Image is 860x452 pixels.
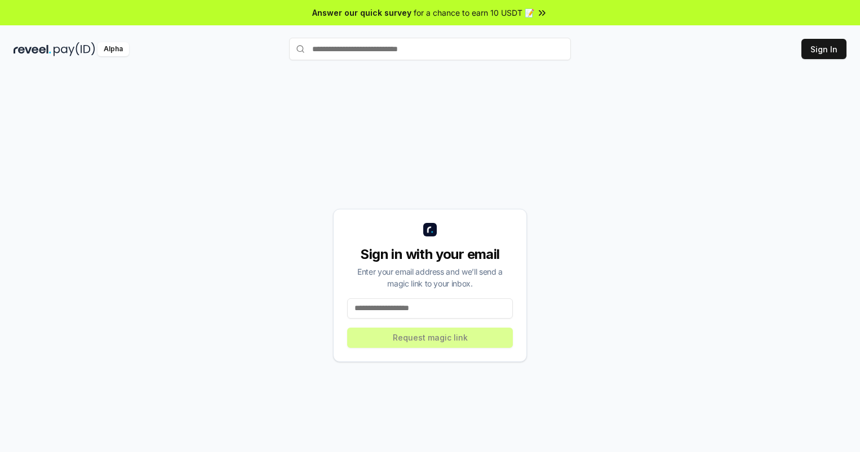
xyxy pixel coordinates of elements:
img: reveel_dark [14,42,51,56]
button: Sign In [801,39,846,59]
img: logo_small [423,223,437,236]
img: pay_id [54,42,95,56]
span: for a chance to earn 10 USDT 📝 [414,7,534,19]
div: Sign in with your email [347,245,513,263]
span: Answer our quick survey [312,7,411,19]
div: Enter your email address and we’ll send a magic link to your inbox. [347,266,513,289]
div: Alpha [97,42,129,56]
